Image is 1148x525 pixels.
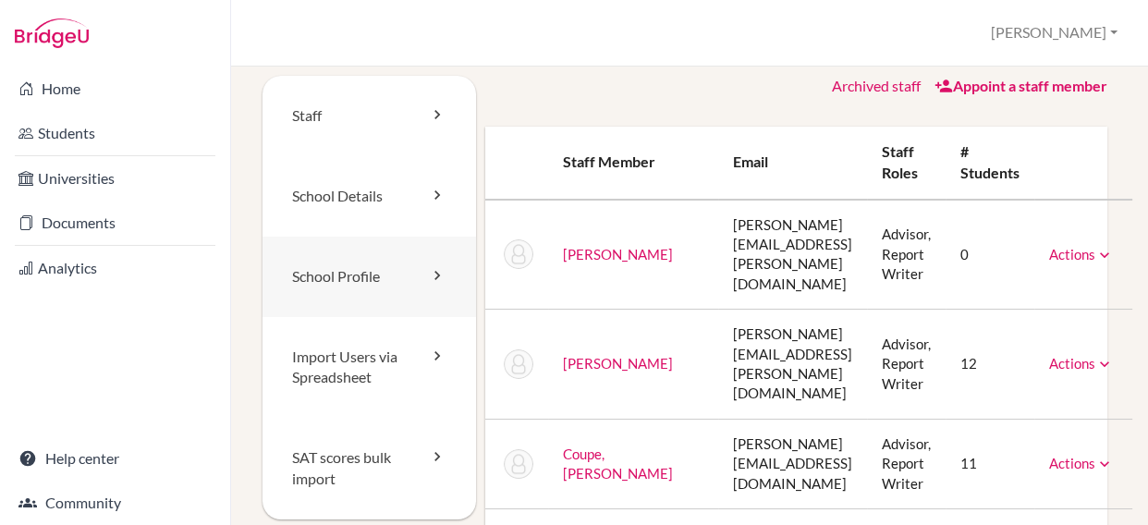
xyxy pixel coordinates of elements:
th: # students [946,127,1034,200]
a: Help center [4,440,226,477]
td: [PERSON_NAME][EMAIL_ADDRESS][PERSON_NAME][DOMAIN_NAME] [718,310,867,420]
a: Analytics [4,250,226,287]
a: Appoint a staff member [934,77,1107,94]
td: 0 [946,200,1034,310]
a: Actions [1049,455,1114,471]
td: [PERSON_NAME][EMAIL_ADDRESS][PERSON_NAME][DOMAIN_NAME] [718,200,867,310]
a: [PERSON_NAME] [563,355,673,372]
button: [PERSON_NAME] [983,16,1126,50]
img: Tony Coupe [504,449,533,479]
td: Advisor, Report Writer [867,419,946,508]
th: Staff member [548,127,718,200]
a: Community [4,484,226,521]
a: Actions [1049,355,1114,372]
td: Advisor, Report Writer [867,310,946,420]
img: James Baggaley [504,239,533,269]
td: [PERSON_NAME][EMAIL_ADDRESS][DOMAIN_NAME] [718,419,867,508]
a: Documents [4,204,226,241]
td: 11 [946,419,1034,508]
a: Students [4,115,226,152]
img: Martin Clewlow [504,349,533,379]
a: Archived staff [832,77,921,94]
a: Staff [263,76,476,156]
a: Home [4,70,226,107]
a: Import Users via Spreadsheet [263,317,476,419]
img: Bridge-U [15,18,89,48]
a: Universities [4,160,226,197]
td: Advisor, Report Writer [867,200,946,310]
a: [PERSON_NAME] [563,246,673,262]
a: SAT scores bulk import [263,418,476,519]
th: Email [718,127,867,200]
td: 12 [946,310,1034,420]
a: School Details [263,156,476,237]
a: Actions [1049,246,1114,262]
th: Staff roles [867,127,946,200]
a: School Profile [263,237,476,317]
a: Coupe, [PERSON_NAME] [563,446,673,482]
